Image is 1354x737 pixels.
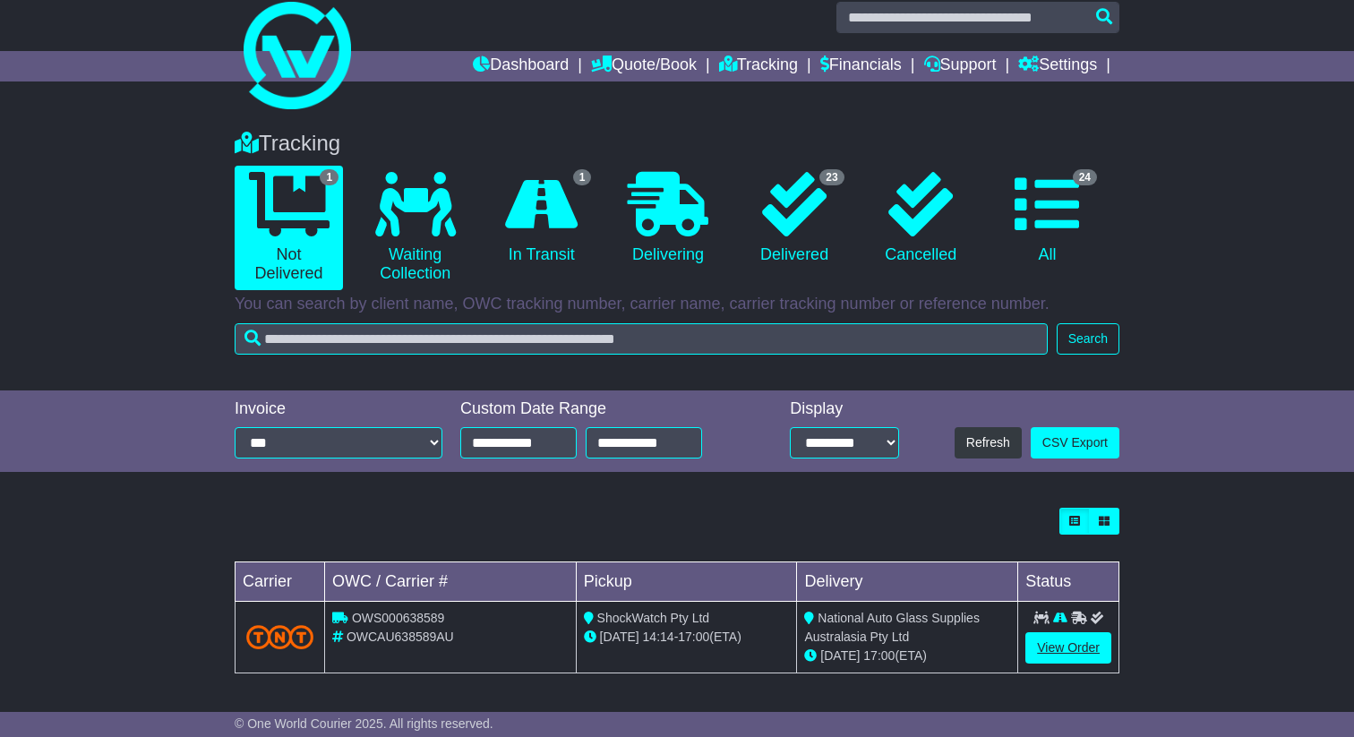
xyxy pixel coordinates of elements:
[487,166,596,271] a: 1 In Transit
[820,51,902,81] a: Financials
[576,562,797,602] td: Pickup
[955,427,1022,458] button: Refresh
[352,611,445,625] span: OWS000638589
[320,169,338,185] span: 1
[804,611,979,644] span: National Auto Glass Supplies Australasia Pty Ltd
[584,628,790,647] div: - (ETA)
[226,131,1128,157] div: Tracking
[993,166,1101,271] a: 24 All
[246,625,313,649] img: TNT_Domestic.png
[235,399,442,419] div: Invoice
[1057,323,1119,355] button: Search
[235,295,1119,314] p: You can search by client name, OWC tracking number, carrier name, carrier tracking number or refe...
[790,399,899,419] div: Display
[573,169,592,185] span: 1
[1018,51,1097,81] a: Settings
[804,647,1010,665] div: (ETA)
[863,648,895,663] span: 17:00
[797,562,1018,602] td: Delivery
[819,169,844,185] span: 23
[678,630,709,644] span: 17:00
[1031,427,1119,458] a: CSV Export
[1018,562,1119,602] td: Status
[361,166,469,290] a: Waiting Collection
[719,51,798,81] a: Tracking
[643,630,674,644] span: 14:14
[600,630,639,644] span: [DATE]
[235,716,493,731] span: © One World Courier 2025. All rights reserved.
[325,562,577,602] td: OWC / Carrier #
[741,166,849,271] a: 23 Delivered
[473,51,569,81] a: Dashboard
[597,611,710,625] span: ShockWatch Pty Ltd
[591,51,697,81] a: Quote/Book
[1025,632,1111,664] a: View Order
[236,562,325,602] td: Carrier
[235,166,343,290] a: 1 Not Delivered
[924,51,997,81] a: Support
[347,630,454,644] span: OWCAU638589AU
[820,648,860,663] span: [DATE]
[1073,169,1097,185] span: 24
[460,399,743,419] div: Custom Date Range
[613,166,722,271] a: Delivering
[867,166,975,271] a: Cancelled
